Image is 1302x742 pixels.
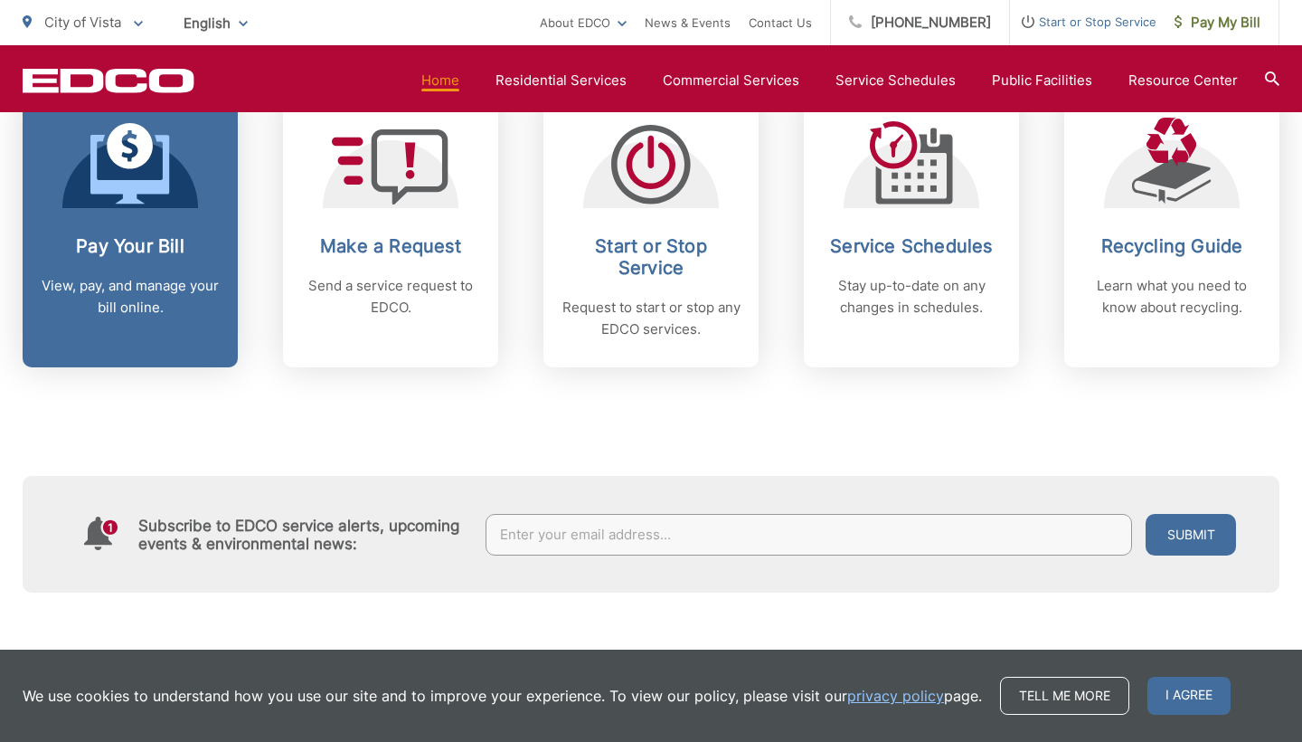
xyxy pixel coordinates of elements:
a: privacy policy [847,685,944,707]
p: Send a service request to EDCO. [301,275,480,319]
input: Enter your email address... [486,514,1133,556]
a: Residential Services [495,70,627,91]
h2: Service Schedules [822,235,1001,257]
a: Pay Your Bill View, pay, and manage your bill online. [23,90,238,367]
p: Request to start or stop any EDCO services. [561,297,741,340]
a: Public Facilities [992,70,1092,91]
a: Contact Us [749,12,812,33]
h2: Make a Request [301,235,480,257]
a: Recycling Guide Learn what you need to know about recycling. [1064,90,1279,367]
span: Pay My Bill [1175,12,1260,33]
a: Home [421,70,459,91]
p: Stay up-to-date on any changes in schedules. [822,275,1001,319]
a: Service Schedules [835,70,956,91]
h2: Pay Your Bill [41,235,220,257]
span: City of Vista [44,14,121,31]
p: View, pay, and manage your bill online. [41,275,220,319]
button: Submit [1146,514,1236,556]
span: English [170,7,261,39]
p: Learn what you need to know about recycling. [1082,275,1261,319]
a: Resource Center [1128,70,1238,91]
a: Tell me more [1000,677,1129,715]
h4: Subscribe to EDCO service alerts, upcoming events & environmental news: [138,517,467,553]
h2: Recycling Guide [1082,235,1261,257]
span: I agree [1147,677,1231,715]
a: Make a Request Send a service request to EDCO. [283,90,498,367]
p: We use cookies to understand how you use our site and to improve your experience. To view our pol... [23,685,982,707]
a: Service Schedules Stay up-to-date on any changes in schedules. [804,90,1019,367]
a: About EDCO [540,12,627,33]
a: Commercial Services [663,70,799,91]
a: EDCD logo. Return to the homepage. [23,68,194,93]
a: News & Events [645,12,731,33]
h2: Start or Stop Service [561,235,741,279]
